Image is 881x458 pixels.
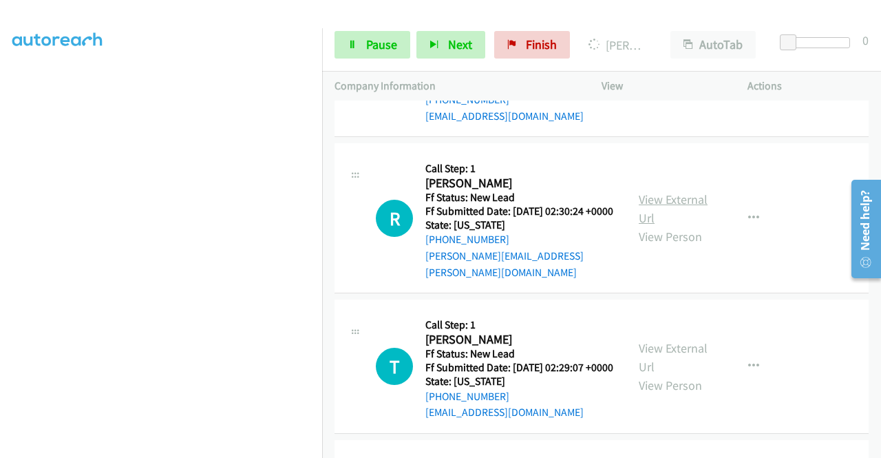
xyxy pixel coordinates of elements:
[494,31,570,59] a: Finish
[416,31,485,59] button: Next
[425,218,614,232] h5: State: [US_STATE]
[376,200,413,237] h1: R
[602,78,723,94] p: View
[639,377,702,393] a: View Person
[376,200,413,237] div: The call is yet to be attempted
[366,37,397,52] span: Pause
[425,249,584,279] a: [PERSON_NAME][EMAIL_ADDRESS][PERSON_NAME][DOMAIN_NAME]
[842,174,881,284] iframe: Resource Center
[425,406,584,419] a: [EMAIL_ADDRESS][DOMAIN_NAME]
[639,229,702,244] a: View Person
[425,191,614,205] h5: Ff Status: New Lead
[425,318,613,332] h5: Call Step: 1
[425,233,509,246] a: [PHONE_NUMBER]
[376,348,413,385] h1: T
[747,78,869,94] p: Actions
[376,348,413,385] div: The call is yet to be attempted
[425,390,509,403] a: [PHONE_NUMBER]
[787,37,850,48] div: Delay between calls (in seconds)
[425,375,613,388] h5: State: [US_STATE]
[425,361,613,375] h5: Ff Submitted Date: [DATE] 02:29:07 +0000
[425,176,609,191] h2: [PERSON_NAME]
[862,31,869,50] div: 0
[639,340,708,375] a: View External Url
[425,93,509,106] a: [PHONE_NUMBER]
[425,347,613,361] h5: Ff Status: New Lead
[670,31,756,59] button: AutoTab
[526,37,557,52] span: Finish
[335,31,410,59] a: Pause
[425,332,609,348] h2: [PERSON_NAME]
[448,37,472,52] span: Next
[425,205,614,218] h5: Ff Submitted Date: [DATE] 02:30:24 +0000
[425,110,584,123] a: [EMAIL_ADDRESS][DOMAIN_NAME]
[639,191,708,226] a: View External Url
[425,162,614,176] h5: Call Step: 1
[335,78,577,94] p: Company Information
[588,36,646,54] p: [PERSON_NAME]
